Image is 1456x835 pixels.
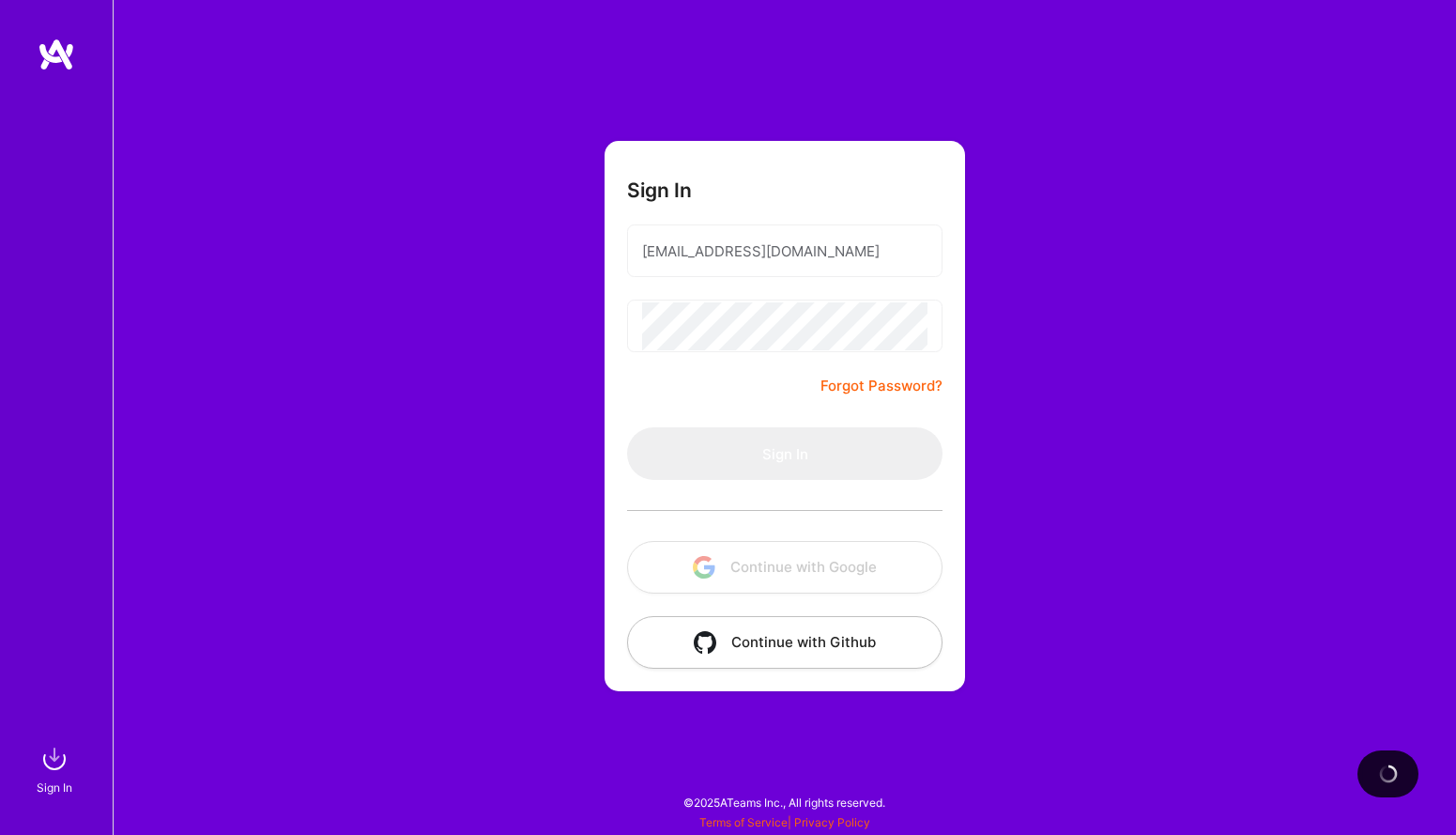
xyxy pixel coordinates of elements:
[38,38,75,71] img: logo
[627,541,943,594] button: Continue with Google
[627,178,692,202] h3: Sign In
[694,631,716,654] img: icon
[699,815,870,829] span: |
[699,815,788,829] a: Terms of Service
[1377,763,1400,785] img: loading
[820,375,943,397] a: Forgot Password?
[794,815,870,829] a: Privacy Policy
[113,779,1456,826] div: © 2025 ATeams Inc., All rights reserved.
[642,227,927,275] input: Email...
[39,740,73,797] a: sign inSign In
[37,778,72,797] div: Sign In
[627,427,943,480] button: Sign In
[693,556,715,579] img: icon
[627,616,943,669] button: Continue with Github
[36,740,73,778] img: sign in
